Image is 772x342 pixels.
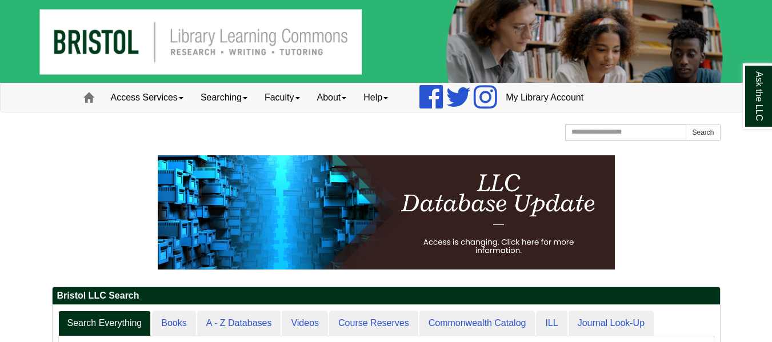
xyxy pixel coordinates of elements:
a: A - Z Databases [197,311,281,336]
button: Search [686,124,720,141]
a: Search Everything [58,311,151,336]
a: Searching [192,83,256,112]
a: Course Reserves [329,311,418,336]
a: Commonwealth Catalog [419,311,535,336]
a: Books [152,311,195,336]
a: Faculty [256,83,309,112]
a: Journal Look-Up [569,311,654,336]
a: Videos [282,311,328,336]
a: Help [355,83,397,112]
a: About [309,83,355,112]
a: My Library Account [497,83,592,112]
img: HTML tutorial [158,155,615,269]
h2: Bristol LLC Search [53,287,720,305]
a: Access Services [102,83,192,112]
a: ILL [536,311,567,336]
